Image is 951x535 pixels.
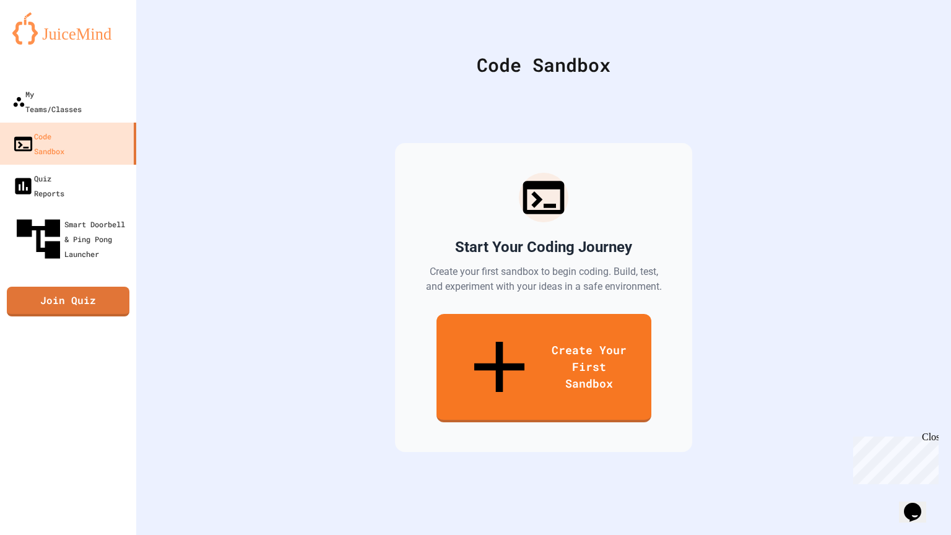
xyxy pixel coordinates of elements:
div: Chat with us now!Close [5,5,85,79]
p: Create your first sandbox to begin coding. Build, test, and experiment with your ideas in a safe ... [425,264,662,294]
iframe: chat widget [899,485,939,523]
iframe: chat widget [848,432,939,484]
div: Code Sandbox [167,51,920,79]
div: Smart Doorbell & Ping Pong Launcher [12,213,131,265]
a: Create Your First Sandbox [436,314,651,422]
a: Join Quiz [7,287,129,316]
img: logo-orange.svg [12,12,124,45]
h2: Start Your Coding Journey [455,237,632,257]
div: Code Sandbox [12,129,64,159]
div: Quiz Reports [12,171,64,201]
div: My Teams/Classes [12,87,82,116]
